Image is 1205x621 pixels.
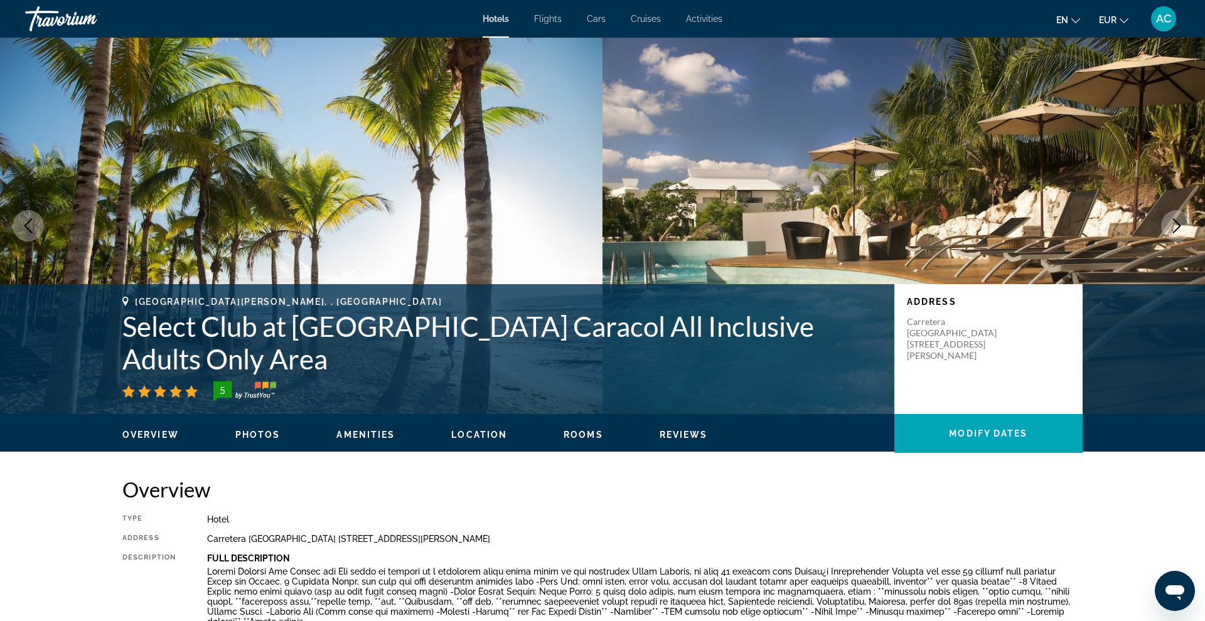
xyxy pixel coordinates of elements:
[207,534,1083,544] div: Carretera [GEOGRAPHIC_DATA] [STREET_ADDRESS][PERSON_NAME]
[1155,571,1195,611] iframe: Bouton de lancement de la fenêtre de messagerie
[483,14,509,24] a: Hotels
[135,297,442,307] span: [GEOGRAPHIC_DATA][PERSON_NAME], , [GEOGRAPHIC_DATA]
[534,14,562,24] a: Flights
[207,553,290,563] b: Full Description
[1147,6,1180,32] button: User Menu
[207,514,1083,524] div: Hotel
[1156,13,1171,25] span: AC
[894,414,1083,453] button: Modify Dates
[210,383,235,398] div: 5
[1056,11,1080,29] button: Change language
[631,14,661,24] a: Cruises
[122,429,179,440] button: Overview
[1099,11,1128,29] button: Change currency
[25,3,151,35] a: Travorium
[336,429,395,440] button: Amenities
[907,316,1007,361] p: Carretera [GEOGRAPHIC_DATA] [STREET_ADDRESS][PERSON_NAME]
[660,429,708,440] button: Reviews
[122,514,176,524] div: Type
[1099,15,1117,25] span: EUR
[1056,15,1068,25] span: en
[213,381,276,401] img: TrustYou guest rating badge
[564,430,603,440] span: Rooms
[451,430,507,440] span: Location
[1161,210,1192,242] button: Next image
[13,210,44,242] button: Previous image
[564,429,603,440] button: Rooms
[587,14,606,24] a: Cars
[660,430,708,440] span: Reviews
[686,14,722,24] a: Activities
[122,310,882,375] h1: Select Club at [GEOGRAPHIC_DATA] Caracol All Inclusive Adults Only Area
[235,430,281,440] span: Photos
[907,297,1070,307] p: Address
[336,430,395,440] span: Amenities
[451,429,507,440] button: Location
[122,430,179,440] span: Overview
[949,428,1027,438] span: Modify Dates
[122,477,1083,502] h2: Overview
[122,534,176,544] div: Address
[235,429,281,440] button: Photos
